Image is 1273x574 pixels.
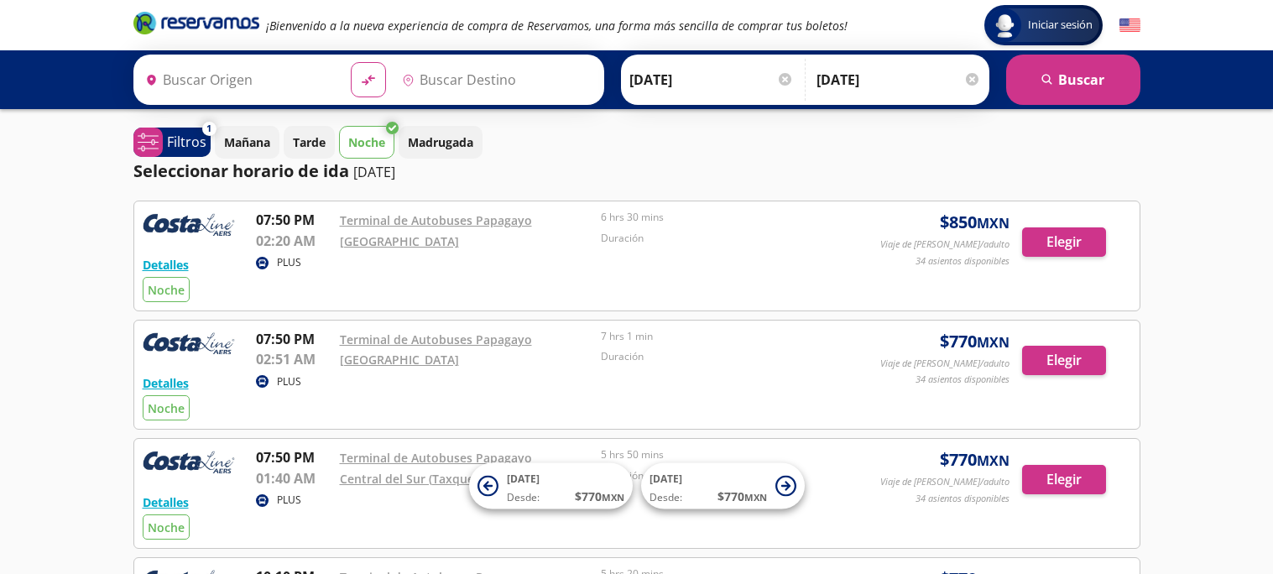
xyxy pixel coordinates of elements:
[1006,55,1140,105] button: Buscar
[916,492,1010,506] p: 34 asientos disponibles
[277,493,301,508] p: PLUS
[1119,15,1140,36] button: English
[133,10,259,35] i: Brand Logo
[256,447,331,467] p: 07:50 PM
[293,133,326,151] p: Tarde
[133,128,211,157] button: 1Filtros
[256,329,331,349] p: 07:50 PM
[148,400,185,416] span: Noche
[277,255,301,270] p: PLUS
[408,133,473,151] p: Madrugada
[167,132,206,152] p: Filtros
[940,447,1010,472] span: $ 770
[340,450,532,466] a: Terminal de Autobuses Papagayo
[575,488,624,505] span: $ 770
[224,133,270,151] p: Mañana
[395,59,595,101] input: Buscar Destino
[469,463,633,509] button: [DATE]Desde:$770MXN
[148,282,185,298] span: Noche
[133,159,349,184] p: Seleccionar horario de ida
[650,472,682,486] span: [DATE]
[340,331,532,347] a: Terminal de Autobuses Papagayo
[1022,346,1106,375] button: Elegir
[143,493,189,511] button: Detalles
[215,126,279,159] button: Mañana
[977,333,1010,352] small: MXN
[650,490,682,505] span: Desde:
[601,349,854,364] p: Duración
[266,18,848,34] em: ¡Bienvenido a la nueva experiencia de compra de Reservamos, una forma más sencilla de comprar tus...
[256,468,331,488] p: 01:40 AM
[399,126,483,159] button: Madrugada
[602,491,624,504] small: MXN
[340,212,532,228] a: Terminal de Autobuses Papagayo
[1021,17,1099,34] span: Iniciar sesión
[143,210,235,243] img: RESERVAMOS
[601,210,854,225] p: 6 hrs 30 mins
[256,210,331,230] p: 07:50 PM
[816,59,981,101] input: Opcional
[284,126,335,159] button: Tarde
[601,329,854,344] p: 7 hrs 1 min
[277,374,301,389] p: PLUS
[339,126,394,159] button: Noche
[977,214,1010,232] small: MXN
[256,349,331,369] p: 02:51 AM
[880,357,1010,371] p: Viaje de [PERSON_NAME]/adulto
[340,352,459,368] a: [GEOGRAPHIC_DATA]
[348,133,385,151] p: Noche
[977,451,1010,470] small: MXN
[138,59,338,101] input: Buscar Origen
[940,210,1010,235] span: $ 850
[916,254,1010,269] p: 34 asientos disponibles
[629,59,794,101] input: Elegir Fecha
[717,488,767,505] span: $ 770
[1022,227,1106,257] button: Elegir
[880,237,1010,252] p: Viaje de [PERSON_NAME]/adulto
[353,162,395,182] p: [DATE]
[340,233,459,249] a: [GEOGRAPHIC_DATA]
[206,122,211,136] span: 1
[143,256,189,274] button: Detalles
[601,447,854,462] p: 5 hrs 50 mins
[916,373,1010,387] p: 34 asientos disponibles
[507,472,540,486] span: [DATE]
[940,329,1010,354] span: $ 770
[1022,465,1106,494] button: Elegir
[143,374,189,392] button: Detalles
[143,329,235,363] img: RESERVAMOS
[133,10,259,40] a: Brand Logo
[340,471,492,487] a: Central del Sur (Taxqueña)
[507,490,540,505] span: Desde:
[744,491,767,504] small: MXN
[148,519,185,535] span: Noche
[641,463,805,509] button: [DATE]Desde:$770MXN
[880,475,1010,489] p: Viaje de [PERSON_NAME]/adulto
[601,231,854,246] p: Duración
[143,447,235,481] img: RESERVAMOS
[256,231,331,251] p: 02:20 AM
